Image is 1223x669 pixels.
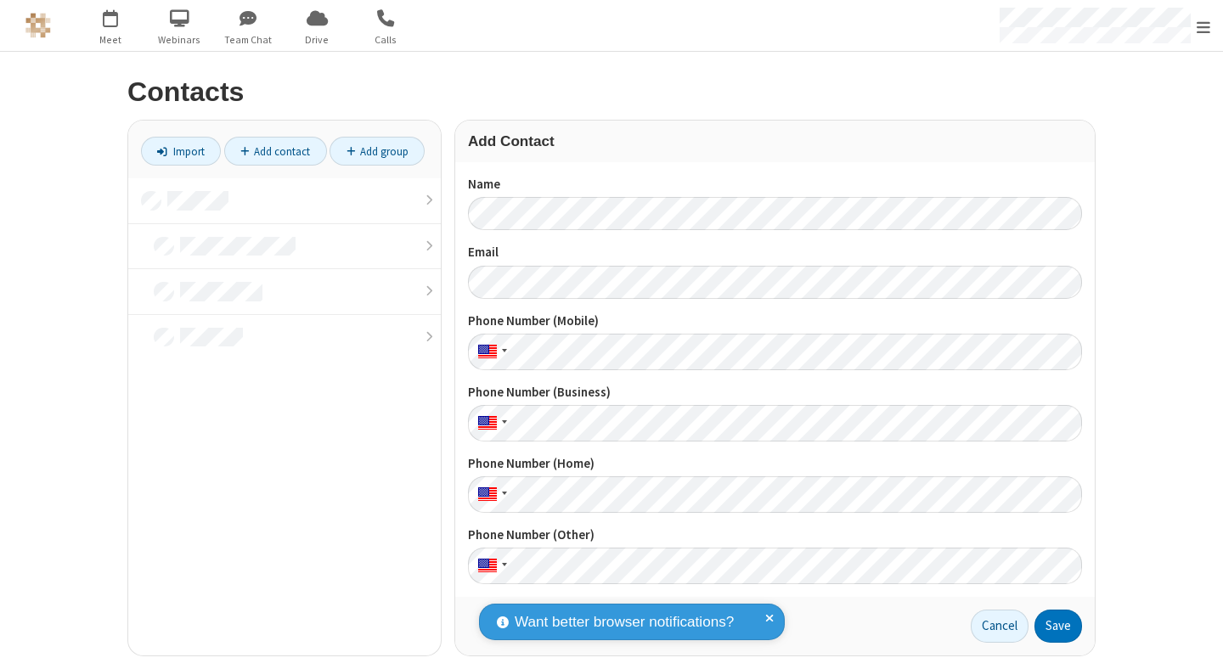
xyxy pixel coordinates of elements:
[468,312,1082,331] label: Phone Number (Mobile)
[468,334,512,370] div: United States: + 1
[468,383,1082,402] label: Phone Number (Business)
[79,32,143,48] span: Meet
[25,13,51,38] img: QA Selenium DO NOT DELETE OR CHANGE
[1034,610,1082,644] button: Save
[224,137,327,166] a: Add contact
[217,32,280,48] span: Team Chat
[354,32,418,48] span: Calls
[468,243,1082,262] label: Email
[468,133,1082,149] h3: Add Contact
[468,405,512,441] div: United States: + 1
[971,610,1029,644] a: Cancel
[468,476,512,513] div: United States: + 1
[515,611,734,633] span: Want better browser notifications?
[127,77,1096,107] h2: Contacts
[141,137,221,166] a: Import
[468,454,1082,474] label: Phone Number (Home)
[468,175,1082,194] label: Name
[285,32,349,48] span: Drive
[330,137,425,166] a: Add group
[148,32,211,48] span: Webinars
[468,526,1082,545] label: Phone Number (Other)
[468,548,512,584] div: United States: + 1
